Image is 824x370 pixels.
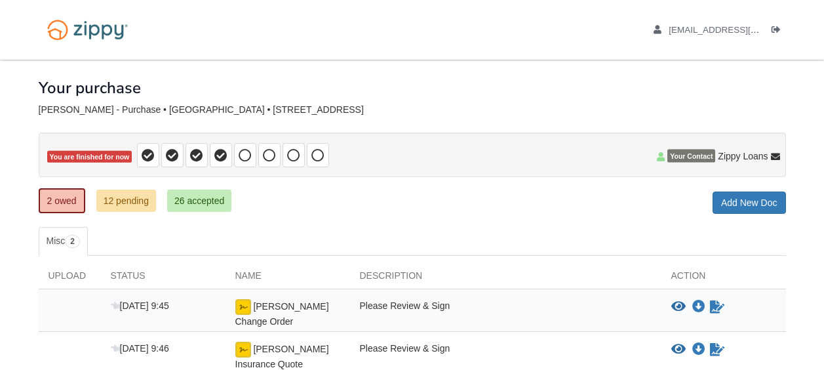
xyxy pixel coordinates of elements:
div: Status [101,269,226,289]
span: chiltonjp26@gmail.com [669,25,819,35]
a: 12 pending [96,190,156,212]
button: View Chilton Insurance Quote [671,343,686,356]
button: View Chilton Change Order [671,300,686,314]
a: edit profile [654,25,819,38]
span: [PERSON_NAME] Change Order [235,301,329,327]
span: [DATE] 9:45 [111,300,169,311]
a: Add New Doc [713,192,786,214]
a: 2 owed [39,188,85,213]
span: Your Contact [667,150,715,163]
img: Ready for you to esign [235,342,251,358]
div: Description [350,269,661,289]
div: Name [226,269,350,289]
img: Logo [39,13,136,47]
span: You are finished for now [47,151,132,163]
span: [DATE] 9:46 [111,343,169,354]
span: Zippy Loans [718,150,768,163]
img: Ready for you to esign [235,299,251,315]
span: 2 [65,235,80,248]
div: Please Review & Sign [350,299,661,328]
div: Upload [39,269,101,289]
a: Download Chilton Insurance Quote [692,344,705,355]
a: 26 accepted [167,190,231,212]
a: Sign Form [709,342,726,358]
h1: Your purchase [39,79,141,96]
a: Sign Form [709,299,726,315]
div: [PERSON_NAME] - Purchase • [GEOGRAPHIC_DATA] • [STREET_ADDRESS] [39,104,786,115]
span: [PERSON_NAME] Insurance Quote [235,344,329,369]
a: Download Chilton Change Order [692,302,705,312]
a: Misc [39,227,88,256]
a: Log out [772,25,786,38]
div: Action [661,269,786,289]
